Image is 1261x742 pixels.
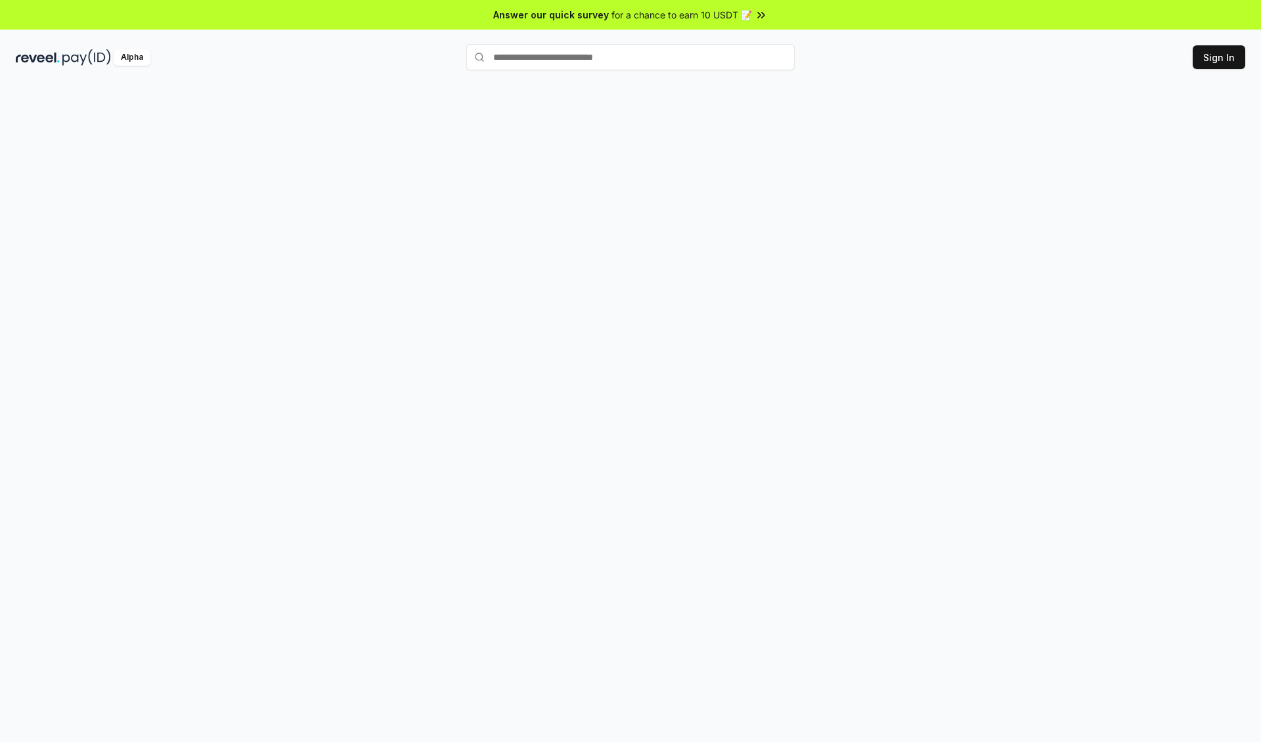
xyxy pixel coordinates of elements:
button: Sign In [1193,45,1245,69]
img: pay_id [62,49,111,66]
img: reveel_dark [16,49,60,66]
span: for a chance to earn 10 USDT 📝 [611,8,752,22]
span: Answer our quick survey [493,8,609,22]
div: Alpha [114,49,150,66]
